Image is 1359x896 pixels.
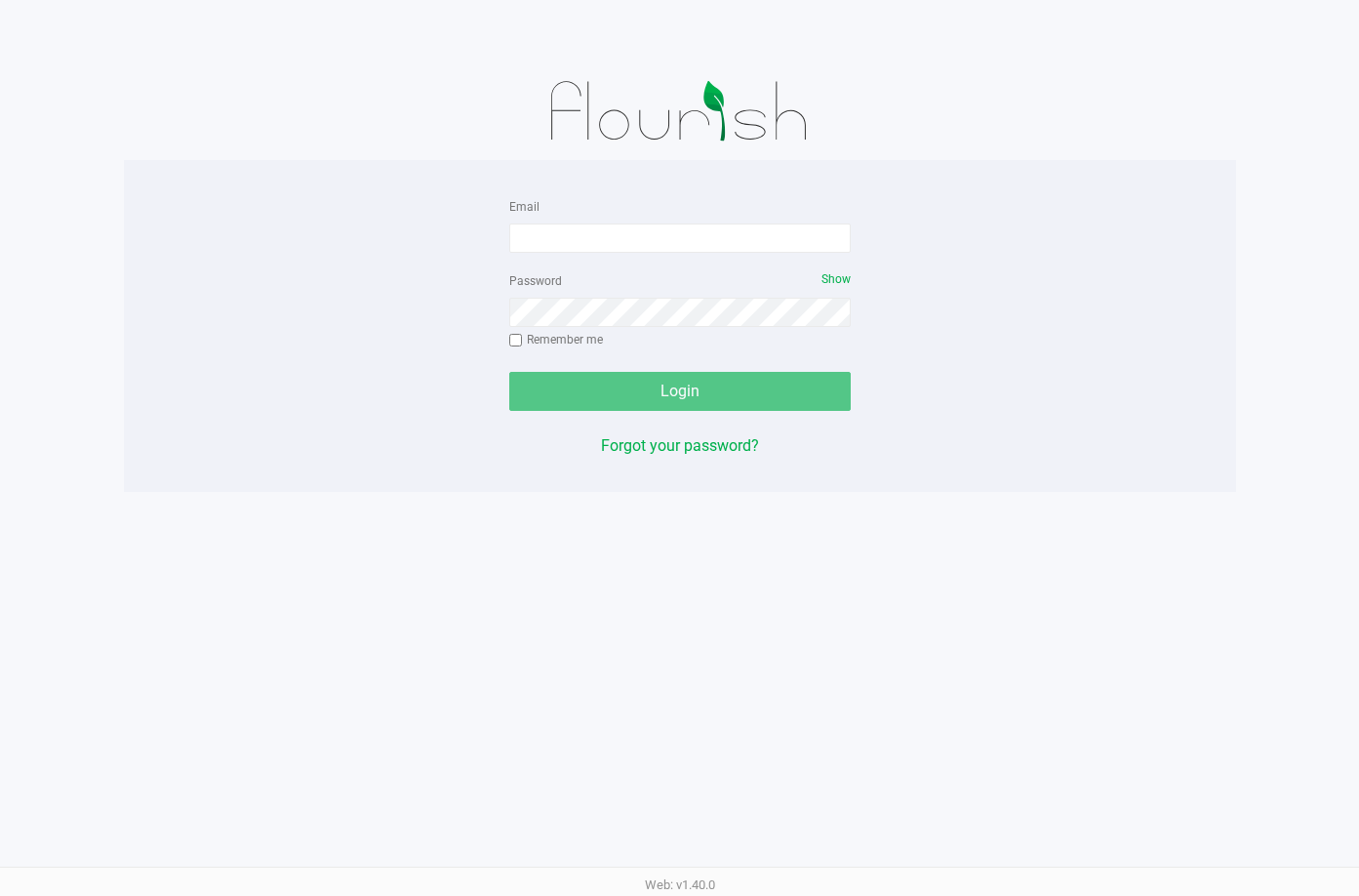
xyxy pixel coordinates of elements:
button: Forgot your password? [601,434,759,458]
input: Remember me [509,334,523,347]
span: Web: v1.40.0 [645,877,715,892]
label: Remember me [509,331,603,348]
span: Show [821,272,851,286]
label: Email [509,198,540,216]
label: Password [509,272,562,290]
